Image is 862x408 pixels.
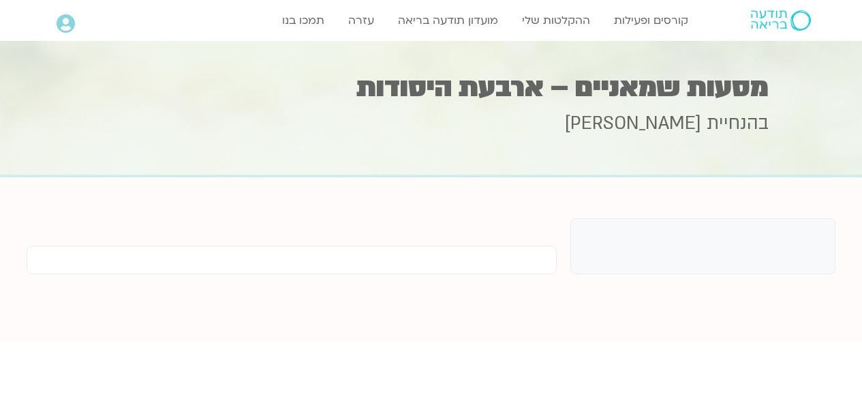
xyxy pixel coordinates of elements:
[341,8,381,33] a: עזרה
[707,111,769,136] span: בהנחיית
[275,8,331,33] a: תמכו בנו
[94,74,769,101] h1: מסעות שמאניים – ארבעת היסודות
[391,8,505,33] a: מועדון תודעה בריאה
[751,10,811,31] img: תודעה בריאה
[607,8,695,33] a: קורסים ופעילות
[565,111,701,136] span: [PERSON_NAME]
[515,8,597,33] a: ההקלטות שלי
